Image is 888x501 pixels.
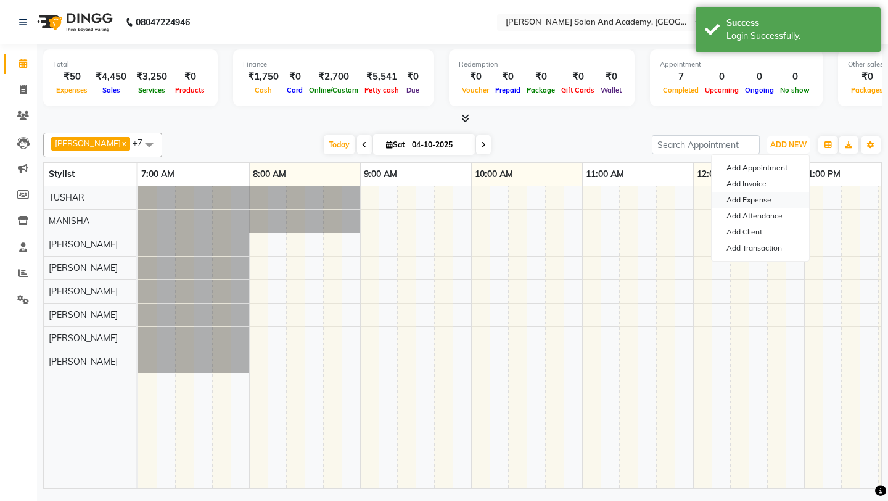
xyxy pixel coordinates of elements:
span: Cash [252,86,275,94]
button: ADD NEW [767,136,810,154]
b: 08047224946 [136,5,190,39]
span: ADD NEW [770,140,807,149]
span: Completed [660,86,702,94]
div: ₹0 [524,70,558,84]
div: ₹1,750 [243,70,284,84]
span: [PERSON_NAME] [55,138,121,148]
span: Packages [848,86,886,94]
div: 0 [777,70,813,84]
div: Appointment [660,59,813,70]
div: Success [726,17,871,30]
span: Sat [383,140,408,149]
div: ₹0 [402,70,424,84]
a: 7:00 AM [138,165,178,183]
span: No show [777,86,813,94]
div: ₹50 [53,70,91,84]
span: Ongoing [742,86,777,94]
span: Expenses [53,86,91,94]
div: 0 [702,70,742,84]
span: Prepaid [492,86,524,94]
span: Products [172,86,208,94]
a: Add Attendance [712,208,809,224]
span: Due [403,86,422,94]
span: Card [284,86,306,94]
div: Redemption [459,59,625,70]
a: 1:00 PM [805,165,844,183]
div: Total [53,59,208,70]
span: [PERSON_NAME] [49,356,118,367]
div: Login Successfully. [726,30,871,43]
a: x [121,138,126,148]
div: ₹0 [848,70,886,84]
div: 0 [742,70,777,84]
input: Search Appointment [652,135,760,154]
a: 8:00 AM [250,165,289,183]
div: ₹0 [492,70,524,84]
span: [PERSON_NAME] [49,262,118,273]
a: 12:00 PM [694,165,738,183]
span: Services [135,86,168,94]
div: ₹2,700 [306,70,361,84]
span: [PERSON_NAME] [49,239,118,250]
span: Voucher [459,86,492,94]
span: Petty cash [361,86,402,94]
a: 10:00 AM [472,165,516,183]
span: Wallet [598,86,625,94]
div: ₹0 [598,70,625,84]
span: Online/Custom [306,86,361,94]
button: Add Appointment [712,160,809,176]
div: ₹0 [172,70,208,84]
span: Stylist [49,168,75,180]
img: logo [31,5,116,39]
a: 9:00 AM [361,165,400,183]
span: Gift Cards [558,86,598,94]
span: Upcoming [702,86,742,94]
input: 2025-10-04 [408,136,470,154]
span: [PERSON_NAME] [49,286,118,297]
div: ₹3,250 [131,70,172,84]
span: TUSHAR [49,192,84,203]
span: Sales [99,86,123,94]
a: 11:00 AM [583,165,627,183]
div: ₹5,541 [361,70,402,84]
span: MANISHA [49,215,89,226]
span: +7 [133,138,152,147]
span: Package [524,86,558,94]
span: Today [324,135,355,154]
a: Add Expense [712,192,809,208]
div: ₹0 [558,70,598,84]
a: Add Invoice [712,176,809,192]
a: Add Client [712,224,809,240]
div: ₹0 [284,70,306,84]
span: [PERSON_NAME] [49,309,118,320]
div: Finance [243,59,424,70]
div: 7 [660,70,702,84]
a: Add Transaction [712,240,809,256]
div: ₹0 [459,70,492,84]
div: ₹4,450 [91,70,131,84]
span: [PERSON_NAME] [49,333,118,344]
